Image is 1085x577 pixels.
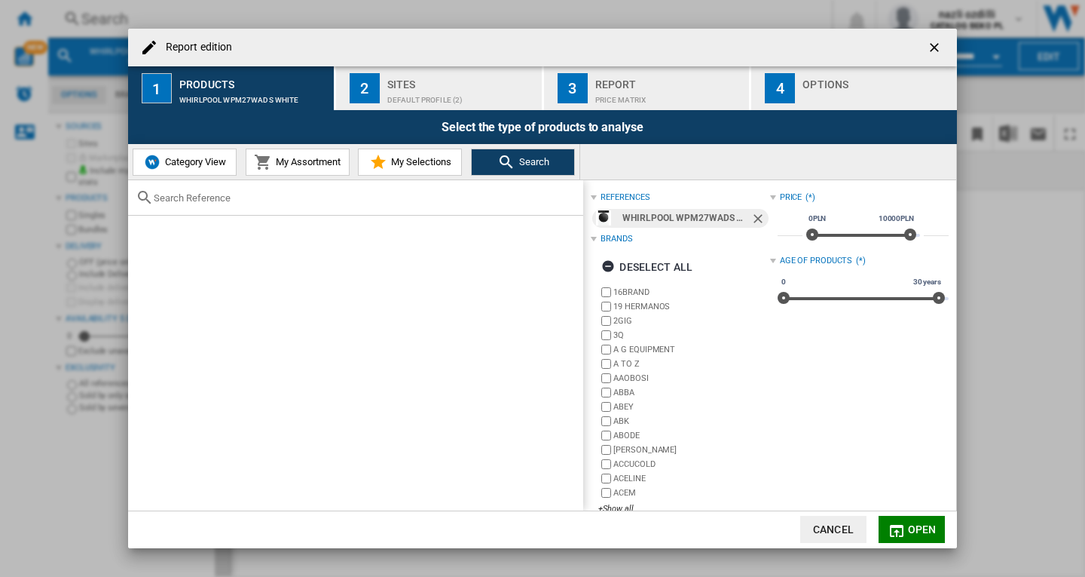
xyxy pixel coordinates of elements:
div: 4 [765,73,795,103]
button: 4 Options [751,66,957,110]
h4: Report edition [158,40,232,55]
button: Deselect all [597,253,697,281]
ng-md-icon: getI18NText('BUTTONS.CLOSE_DIALOG') [927,40,945,58]
input: brand.name [601,474,611,483]
button: 1 Products WHIRLPOOL WPM27WADS WHITE [128,66,335,110]
input: brand.name [601,431,611,440]
label: ABBA [613,387,769,398]
label: 3Q [613,330,769,341]
label: ACEM [613,487,769,499]
label: 19 HERMANOS [613,301,769,312]
label: A G EQUIPMENT [613,344,769,355]
button: Cancel [800,516,866,543]
div: Deselect all [601,253,692,281]
span: 0PLN [806,213,829,225]
div: WHIRLPOOL WPM27WADS WHITE [622,209,750,228]
label: ACELINE [613,473,769,484]
span: My Assortment [272,156,341,167]
input: brand.name [601,316,611,326]
div: 3 [558,73,588,103]
label: ACCUCOLD [613,459,769,470]
div: references [601,192,649,204]
span: 30 years [911,276,943,288]
div: Select the type of products to analyse [128,110,957,144]
label: 16BRAND [613,287,769,298]
span: 0 [779,276,788,288]
input: brand.name [601,416,611,426]
label: ABK [613,416,769,427]
span: My Selections [387,156,451,167]
label: A TO Z [613,358,769,370]
div: Report [595,72,744,88]
input: brand.name [601,488,611,498]
img: wpm27wadsee_1_2ce174fc.jpg [596,210,611,226]
div: 1 [142,73,172,103]
button: getI18NText('BUTTONS.CLOSE_DIALOG') [921,32,951,63]
div: Options [802,72,951,88]
div: 2 [350,73,380,103]
input: brand.name [601,402,611,412]
ng-md-icon: Remove [750,211,769,229]
span: Open [908,523,937,536]
input: brand.name [601,359,611,369]
label: AAOBOSI [613,373,769,384]
img: wiser-icon-blue.png [143,153,161,171]
input: brand.name [601,302,611,312]
div: Price [780,192,802,204]
input: brand.name [601,445,611,455]
div: Brands [601,233,632,245]
label: 2GIG [613,315,769,327]
label: ABODE [613,430,769,441]
span: Search [515,156,549,167]
input: brand.name [601,330,611,340]
div: Age of products [780,255,853,267]
span: Category View [161,156,226,167]
label: ABEY [613,401,769,413]
input: brand.name [601,388,611,397]
button: 2 Sites Default profile (2) [336,66,543,110]
span: 10000PLN [876,213,916,225]
input: brand.name [601,459,611,469]
input: Search Reference [154,192,576,204]
button: Category View [133,149,237,176]
div: Default profile (2) [387,88,536,104]
button: My Selections [358,149,462,176]
button: My Assortment [246,149,350,176]
div: Price Matrix [595,88,744,104]
div: Sites [387,72,536,88]
button: Search [471,149,575,176]
input: brand.name [601,345,611,354]
div: +Show all [598,503,769,514]
label: [PERSON_NAME] [613,444,769,456]
div: WHIRLPOOL WPM27WADS WHITE [179,88,328,104]
div: Products [179,72,328,88]
button: 3 Report Price Matrix [544,66,751,110]
button: Open [879,516,945,543]
input: brand.name [601,287,611,297]
input: brand.name [601,373,611,383]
